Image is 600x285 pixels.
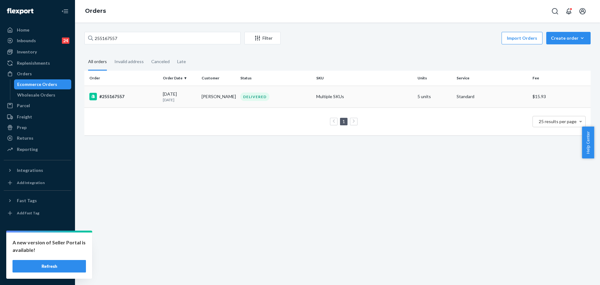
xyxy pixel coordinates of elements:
button: Open account menu [576,5,589,17]
a: Wholesale Orders [14,90,72,100]
p: [DATE] [163,97,197,102]
th: Fee [530,71,591,86]
img: Flexport logo [7,8,33,14]
a: Reporting [4,144,71,154]
button: Open notifications [562,5,575,17]
button: Create order [546,32,591,44]
a: Help Center [4,257,71,267]
div: Inventory [17,49,37,55]
button: Help Center [582,127,594,158]
a: Freight [4,112,71,122]
div: Add Integration [17,180,45,185]
th: Order Date [160,71,199,86]
div: Home [17,27,29,33]
td: 5 units [415,86,454,107]
div: Wholesale Orders [17,92,55,98]
div: Ecommerce Orders [17,81,57,87]
div: #255167557 [89,93,158,100]
div: DELIVERED [240,92,269,101]
button: Close Navigation [59,5,71,17]
div: Create order [551,35,586,41]
div: Orders [17,71,32,77]
th: Units [415,71,454,86]
input: Search orders [84,32,241,44]
div: Prep [17,124,27,131]
a: Orders [4,69,71,79]
div: Fast Tags [17,197,37,204]
div: Canceled [151,53,170,70]
button: Refresh [12,260,86,272]
a: Inventory [4,47,71,57]
div: Late [177,53,186,70]
a: Add Integration [4,178,71,188]
div: Parcel [17,102,30,109]
p: A new version of Seller Portal is available! [12,239,86,254]
div: Replenishments [17,60,50,66]
div: Integrations [17,167,43,173]
a: Add Fast Tag [4,208,71,218]
button: Open Search Box [549,5,561,17]
div: 24 [62,37,69,44]
th: Service [454,71,530,86]
div: Freight [17,114,32,120]
a: Home [4,25,71,35]
a: Inbounds24 [4,36,71,46]
a: Settings [4,236,71,246]
a: Returns [4,133,71,143]
span: 25 results per page [539,119,577,124]
div: Filter [245,35,280,41]
div: [DATE] [163,91,197,102]
p: Standard [457,93,527,100]
div: Customer [202,75,235,81]
th: SKU [314,71,415,86]
div: All orders [88,53,107,71]
button: Filter [244,32,281,44]
button: Give Feedback [4,267,71,277]
a: Parcel [4,101,71,111]
a: Prep [4,122,71,132]
button: Integrations [4,165,71,175]
td: [PERSON_NAME] [199,86,238,107]
ol: breadcrumbs [80,2,111,20]
a: Ecommerce Orders [14,79,72,89]
a: Page 1 is your current page [341,119,346,124]
button: Import Orders [502,32,542,44]
div: Invalid address [114,53,144,70]
div: Inbounds [17,37,36,44]
div: Reporting [17,146,38,152]
th: Status [238,71,314,86]
a: Orders [85,7,106,14]
th: Order [84,71,160,86]
td: Multiple SKUs [314,86,415,107]
a: Replenishments [4,58,71,68]
button: Fast Tags [4,196,71,206]
div: Returns [17,135,33,141]
a: Talk to Support [4,246,71,256]
div: Add Fast Tag [17,210,39,216]
td: $15.93 [530,86,591,107]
